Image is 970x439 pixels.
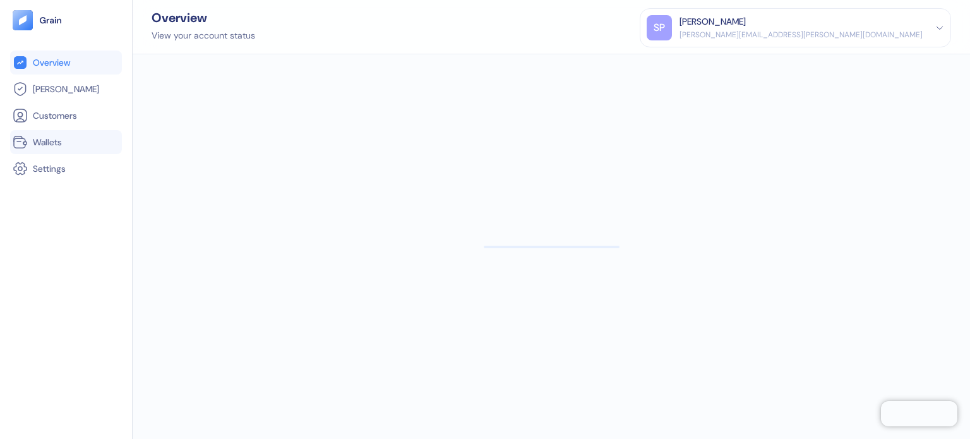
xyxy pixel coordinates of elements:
iframe: Chatra live chat [881,401,957,426]
a: Settings [13,161,119,176]
div: Overview [152,11,255,24]
span: Wallets [33,136,62,148]
span: Settings [33,162,66,175]
div: [PERSON_NAME] [680,15,746,28]
div: [PERSON_NAME][EMAIL_ADDRESS][PERSON_NAME][DOMAIN_NAME] [680,29,923,40]
img: logo-tablet-V2.svg [13,10,33,30]
div: SP [647,15,672,40]
a: Customers [13,108,119,123]
a: [PERSON_NAME] [13,81,119,97]
span: [PERSON_NAME] [33,83,99,95]
div: View your account status [152,29,255,42]
a: Wallets [13,135,119,150]
img: logo [39,16,63,25]
a: Overview [13,55,119,70]
span: Customers [33,109,77,122]
span: Overview [33,56,70,69]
